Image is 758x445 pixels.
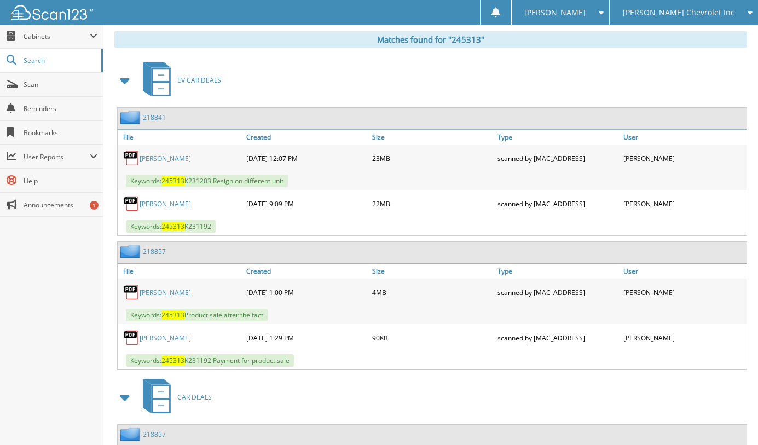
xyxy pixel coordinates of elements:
[24,176,97,186] span: Help
[126,354,294,367] span: Keywords: K231192 Payment for product sale
[161,356,184,365] span: 245313
[140,199,191,209] a: [PERSON_NAME]
[136,59,221,102] a: EV CAR DEALS
[161,176,184,186] span: 245313
[126,220,216,233] span: Keywords: K231192
[369,327,495,349] div: 90KB
[143,247,166,256] a: 218857
[24,80,97,89] span: Scan
[136,375,212,419] a: CAR DEALS
[244,193,369,215] div: [DATE] 9:09 PM
[120,111,143,124] img: folder2.png
[126,309,268,321] span: Keywords: Product sale after the fact
[177,392,212,402] span: CAR DEALS
[11,5,93,20] img: scan123-logo-white.svg
[123,330,140,346] img: PDF.png
[24,32,90,41] span: Cabinets
[495,327,621,349] div: scanned by [MAC_ADDRESS]
[524,9,586,16] span: [PERSON_NAME]
[244,264,369,279] a: Created
[369,264,495,279] a: Size
[621,147,747,169] div: [PERSON_NAME]
[143,113,166,122] a: 218841
[244,281,369,303] div: [DATE] 1:00 PM
[495,130,621,145] a: Type
[495,264,621,279] a: Type
[24,104,97,113] span: Reminders
[369,281,495,303] div: 4MB
[621,130,747,145] a: User
[120,427,143,441] img: folder2.png
[369,147,495,169] div: 23MB
[24,152,90,161] span: User Reports
[118,264,244,279] a: File
[369,193,495,215] div: 22MB
[123,150,140,166] img: PDF.png
[623,9,734,16] span: [PERSON_NAME] Chevrolet Inc
[621,327,747,349] div: [PERSON_NAME]
[24,56,96,65] span: Search
[114,31,747,48] div: Matches found for "245313"
[140,333,191,343] a: [PERSON_NAME]
[621,281,747,303] div: [PERSON_NAME]
[495,147,621,169] div: scanned by [MAC_ADDRESS]
[123,195,140,212] img: PDF.png
[24,200,97,210] span: Announcements
[24,128,97,137] span: Bookmarks
[143,430,166,439] a: 218857
[177,76,221,85] span: EV CAR DEALS
[120,245,143,258] img: folder2.png
[244,327,369,349] div: [DATE] 1:29 PM
[161,222,184,231] span: 245313
[495,193,621,215] div: scanned by [MAC_ADDRESS]
[244,130,369,145] a: Created
[90,201,99,210] div: 1
[495,281,621,303] div: scanned by [MAC_ADDRESS]
[621,264,747,279] a: User
[161,310,184,320] span: 245313
[621,193,747,215] div: [PERSON_NAME]
[703,392,758,445] iframe: Chat Widget
[140,288,191,297] a: [PERSON_NAME]
[123,284,140,300] img: PDF.png
[140,154,191,163] a: [PERSON_NAME]
[118,130,244,145] a: File
[126,175,288,187] span: Keywords: K231203 Resign on different unit
[244,147,369,169] div: [DATE] 12:07 PM
[369,130,495,145] a: Size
